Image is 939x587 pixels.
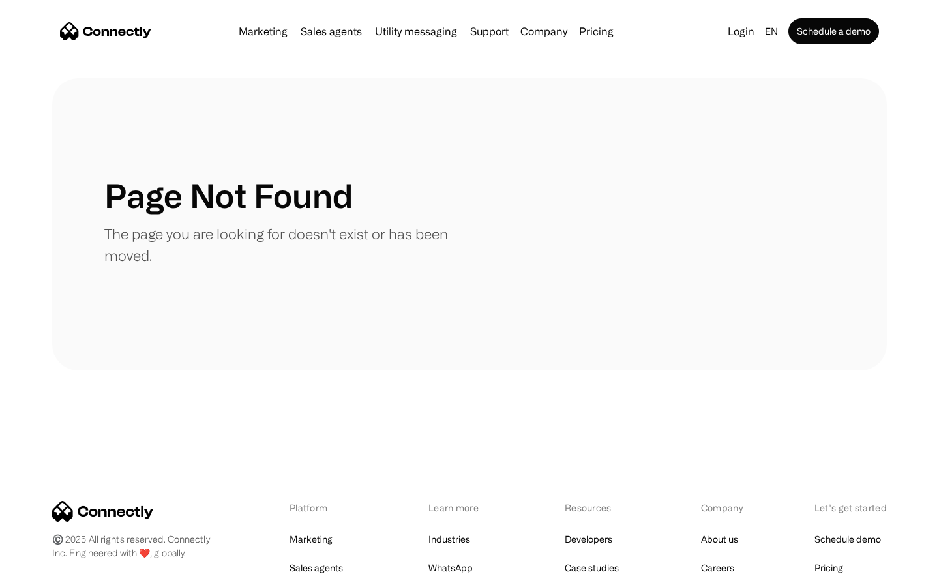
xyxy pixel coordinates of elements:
[104,223,469,266] p: The page you are looking for doesn't exist or has been moved.
[428,559,473,577] a: WhatsApp
[26,564,78,582] ul: Language list
[290,501,361,515] div: Platform
[574,26,619,37] a: Pricing
[701,501,747,515] div: Company
[814,530,881,549] a: Schedule demo
[565,501,633,515] div: Resources
[565,530,612,549] a: Developers
[814,501,887,515] div: Let’s get started
[765,22,778,40] div: en
[520,22,567,40] div: Company
[370,26,462,37] a: Utility messaging
[233,26,293,37] a: Marketing
[565,559,619,577] a: Case studies
[814,559,843,577] a: Pricing
[13,563,78,582] aside: Language selected: English
[295,26,367,37] a: Sales agents
[788,18,879,44] a: Schedule a demo
[104,176,353,215] h1: Page Not Found
[290,530,333,549] a: Marketing
[701,559,734,577] a: Careers
[465,26,514,37] a: Support
[290,559,343,577] a: Sales agents
[428,501,497,515] div: Learn more
[701,530,738,549] a: About us
[428,530,470,549] a: Industries
[723,22,760,40] a: Login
